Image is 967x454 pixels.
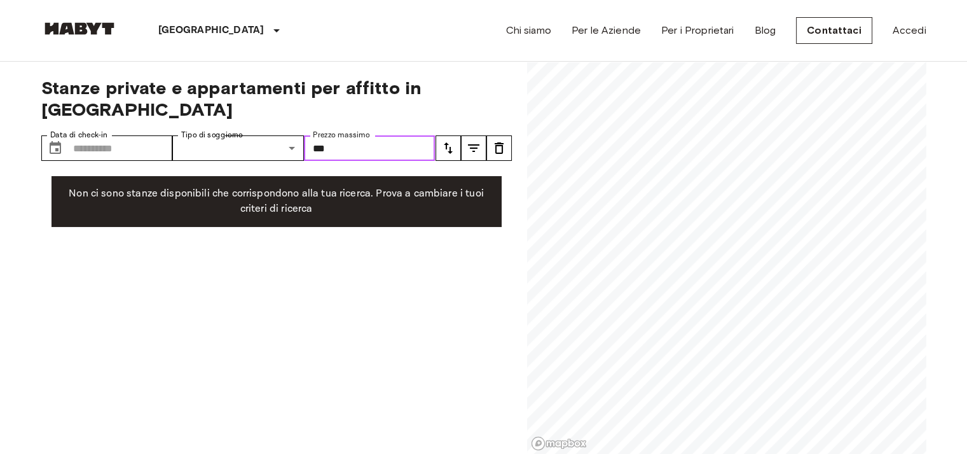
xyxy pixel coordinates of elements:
[181,130,243,141] label: Tipo di soggiorno
[505,23,551,38] a: Chi siamo
[754,23,776,38] a: Blog
[796,17,872,44] a: Contattaci
[486,135,512,161] button: tune
[661,23,734,38] a: Per i Proprietari
[62,186,491,217] p: Non ci sono stanze disponibili che corrispondono alla tua ricerca. Prova a cambiare i tuoi criter...
[50,130,107,141] label: Data di check-in
[572,23,641,38] a: Per le Aziende
[461,135,486,161] button: tune
[893,23,926,38] a: Accedi
[435,135,461,161] button: tune
[41,22,118,35] img: Habyt
[43,135,68,161] button: Choose date
[313,130,369,141] label: Prezzo massimo
[158,23,264,38] p: [GEOGRAPHIC_DATA]
[41,77,512,120] span: Stanze private e appartamenti per affitto in [GEOGRAPHIC_DATA]
[531,436,587,451] a: Mapbox logo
